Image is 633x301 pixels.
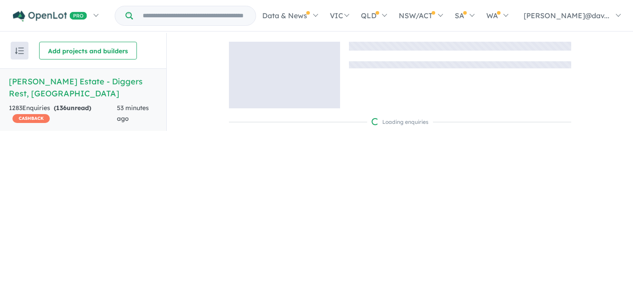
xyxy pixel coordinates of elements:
[135,6,254,25] input: Try estate name, suburb, builder or developer
[54,104,91,112] strong: ( unread)
[13,11,87,22] img: Openlot PRO Logo White
[12,114,50,123] span: CASHBACK
[56,104,67,112] span: 136
[15,48,24,54] img: sort.svg
[39,42,137,59] button: Add projects and builders
[117,104,149,123] span: 53 minutes ago
[524,11,609,20] span: [PERSON_NAME]@dav...
[9,103,117,124] div: 1283 Enquir ies
[9,75,157,99] h5: [PERSON_NAME] Estate - Diggers Rest , [GEOGRAPHIC_DATA]
[372,118,429,127] div: Loading enquiries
